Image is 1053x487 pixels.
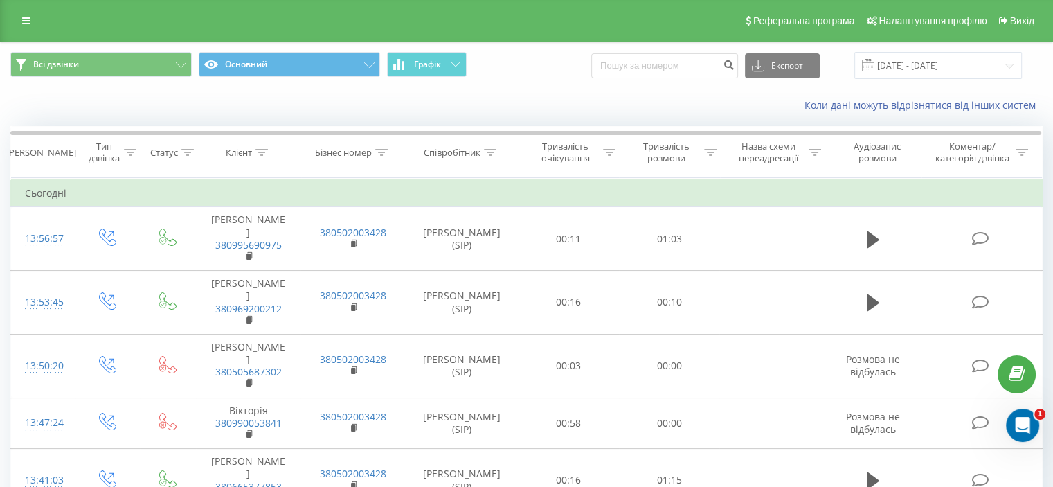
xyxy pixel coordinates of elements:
td: [PERSON_NAME] [196,271,300,335]
div: 13:53:45 [25,289,62,316]
button: Графік [387,52,467,77]
iframe: Intercom live chat [1006,409,1039,442]
td: 00:00 [619,334,719,398]
span: Розмова не відбулась [846,353,900,378]
td: [PERSON_NAME] (SIP) [406,207,519,271]
a: 380995690975 [215,238,282,251]
span: Вихід [1010,15,1034,26]
a: 380969200212 [215,302,282,315]
td: 00:16 [519,271,619,335]
div: 13:47:24 [25,409,62,436]
span: Налаштування профілю [879,15,987,26]
a: 380502003428 [320,226,386,239]
a: 380502003428 [320,410,386,423]
div: Аудіозапис розмови [837,141,918,164]
a: 380990053841 [215,416,282,430]
span: 1 [1034,409,1045,420]
td: [PERSON_NAME] (SIP) [406,334,519,398]
button: Основний [199,52,380,77]
td: [PERSON_NAME] (SIP) [406,271,519,335]
a: 380502003428 [320,467,386,480]
div: Бізнес номер [315,147,372,159]
td: 00:10 [619,271,719,335]
td: 00:11 [519,207,619,271]
a: Коли дані можуть відрізнятися вiд інших систем [804,98,1043,112]
span: Всі дзвінки [33,59,79,70]
td: [PERSON_NAME] (SIP) [406,398,519,449]
div: Тривалість очікування [531,141,600,164]
button: Всі дзвінки [10,52,192,77]
td: 01:03 [619,207,719,271]
td: Вікторія [196,398,300,449]
div: Статус [150,147,178,159]
span: Розмова не відбулась [846,410,900,436]
button: Експорт [745,53,820,78]
td: Сьогодні [11,179,1043,207]
div: Клієнт [226,147,252,159]
div: Співробітник [424,147,480,159]
div: 13:50:20 [25,353,62,380]
td: 00:03 [519,334,619,398]
div: Назва схеми переадресації [732,141,805,164]
div: 13:56:57 [25,225,62,252]
div: Тип дзвінка [87,141,120,164]
a: 380505687302 [215,365,282,378]
a: 380502003428 [320,353,386,366]
span: Графік [414,60,441,69]
a: 380502003428 [320,289,386,302]
td: 00:00 [619,398,719,449]
td: [PERSON_NAME] [196,207,300,271]
td: [PERSON_NAME] [196,334,300,398]
span: Реферальна програма [753,15,855,26]
div: Коментар/категорія дзвінка [931,141,1012,164]
div: Тривалість розмови [631,141,701,164]
div: [PERSON_NAME] [6,147,76,159]
input: Пошук за номером [591,53,738,78]
td: 00:58 [519,398,619,449]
